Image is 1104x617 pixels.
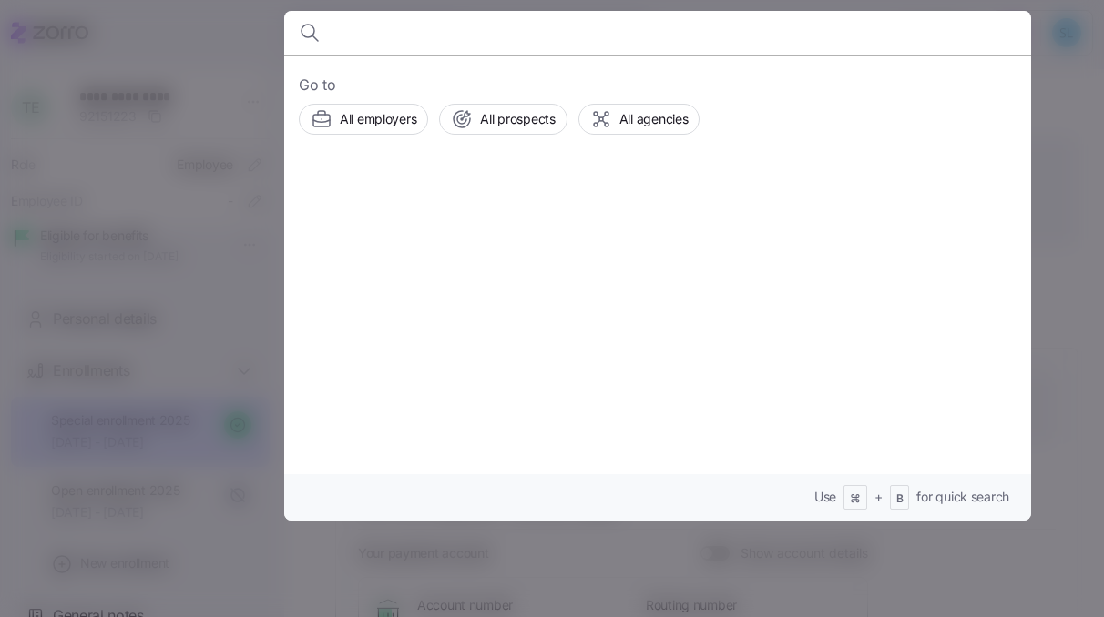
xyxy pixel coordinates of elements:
[850,491,861,507] span: ⌘
[340,110,416,128] span: All employers
[578,104,700,135] button: All agencies
[814,488,836,506] span: Use
[439,104,567,135] button: All prospects
[896,491,904,507] span: B
[916,488,1009,506] span: for quick search
[619,110,689,128] span: All agencies
[299,74,1017,96] span: Go to
[874,488,883,506] span: +
[480,110,555,128] span: All prospects
[299,104,428,135] button: All employers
